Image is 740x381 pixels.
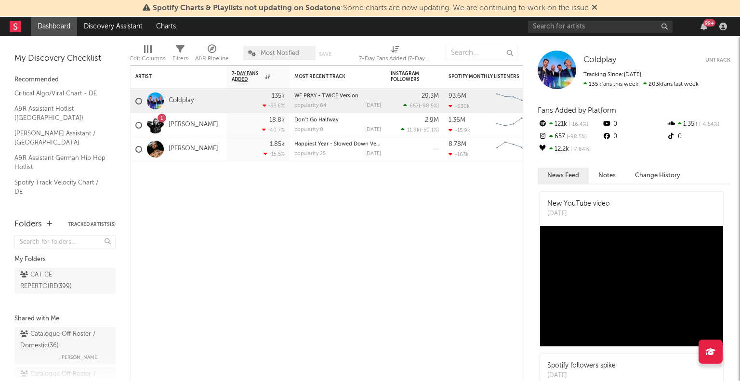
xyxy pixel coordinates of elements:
[547,209,610,219] div: [DATE]
[365,151,381,157] div: [DATE]
[269,117,285,123] div: 18.8k
[14,177,106,197] a: Spotify Track Velocity Chart / DE
[294,93,381,99] div: WE PRAY - TWICE Version
[232,71,263,82] span: 7-Day Fans Added
[14,327,116,365] a: Catalogue Off Roster / Domestic(36)[PERSON_NAME]
[700,23,707,30] button: 99+
[567,122,588,127] span: -16.4 %
[583,72,641,78] span: Tracking Since: [DATE]
[492,113,535,137] svg: Chart title
[68,222,116,227] button: Tracked Artists(3)
[425,117,439,123] div: 2.9M
[420,104,437,109] span: -98.5 %
[263,103,285,109] div: -33.6 %
[666,131,730,143] div: 0
[294,151,326,157] div: popularity: 25
[14,88,106,99] a: Critical Algo/Viral Chart - DE
[294,142,389,147] a: Happiest Year - Slowed Down Version
[449,141,466,147] div: 8.78M
[294,127,323,132] div: popularity: 0
[14,235,116,249] input: Search for folders...
[294,118,381,123] div: Don’t Go Halfway
[169,121,218,129] a: [PERSON_NAME]
[14,254,116,265] div: My Folders
[130,53,165,65] div: Edit Columns
[449,74,521,79] div: Spotify Monthly Listeners
[272,93,285,99] div: 135k
[135,74,208,79] div: Artist
[14,153,106,172] a: A&R Assistant German Hip Hop Hotlist
[401,127,439,133] div: ( )
[407,128,420,133] span: 11.9k
[195,41,229,69] div: A&R Pipeline
[319,52,331,57] button: Save
[449,103,470,109] div: -630k
[359,41,431,69] div: 7-Day Fans Added (7-Day Fans Added)
[359,53,431,65] div: 7-Day Fans Added (7-Day Fans Added)
[261,50,299,56] span: Most Notified
[130,41,165,69] div: Edit Columns
[77,17,149,36] a: Discovery Assistant
[583,55,616,65] a: Coldplay
[264,151,285,157] div: -15.5 %
[492,137,535,161] svg: Chart title
[449,93,466,99] div: 93.6M
[14,219,42,230] div: Folders
[149,17,183,36] a: Charts
[583,81,699,87] span: 203k fans last week
[569,147,591,152] span: -7.64 %
[528,21,673,33] input: Search for artists
[705,55,730,65] button: Untrack
[153,4,341,12] span: Spotify Charts & Playlists not updating on Sodatone
[14,128,106,148] a: [PERSON_NAME] Assistant / [GEOGRAPHIC_DATA]
[172,41,188,69] div: Filters
[403,103,439,109] div: ( )
[270,141,285,147] div: 1.85k
[294,74,367,79] div: Most Recent Track
[422,93,439,99] div: 29.3M
[625,168,690,184] button: Change History
[365,127,381,132] div: [DATE]
[14,268,116,294] a: CAT CE REPERTOIRE(399)
[391,71,424,82] div: Instagram Followers
[547,371,616,381] div: [DATE]
[538,143,602,156] div: 12.2k
[602,118,666,131] div: 0
[538,118,602,131] div: 121k
[583,56,616,64] span: Coldplay
[169,97,194,105] a: Coldplay
[449,117,465,123] div: 1.36M
[294,142,381,147] div: Happiest Year - Slowed Down Version
[365,103,381,108] div: [DATE]
[602,131,666,143] div: 0
[14,104,106,123] a: A&R Assistant Hotlist ([GEOGRAPHIC_DATA])
[583,81,638,87] span: 135k fans this week
[698,122,719,127] span: -4.54 %
[538,131,602,143] div: 657
[294,93,358,99] a: WE PRAY - TWICE Version
[449,127,470,133] div: -15.9k
[547,199,610,209] div: New YouTube video
[14,53,116,65] div: My Discovery Checklist
[703,19,715,26] div: 99 +
[20,269,88,292] div: CAT CE REPERTOIRE ( 399 )
[169,145,218,153] a: [PERSON_NAME]
[294,118,339,123] a: Don’t Go Halfway
[589,168,625,184] button: Notes
[262,127,285,133] div: -40.7 %
[538,168,589,184] button: News Feed
[294,103,327,108] div: popularity: 64
[565,134,587,140] span: -98.5 %
[14,313,116,325] div: Shared with Me
[449,151,469,158] div: -163k
[195,53,229,65] div: A&R Pipeline
[153,4,589,12] span: : Some charts are now updating. We are continuing to work on the issue
[20,328,107,352] div: Catalogue Off Roster / Domestic ( 36 )
[547,361,616,371] div: Spotify followers spike
[410,104,419,109] span: 657
[446,46,518,60] input: Search...
[492,89,535,113] svg: Chart title
[666,118,730,131] div: 1.35k
[60,352,99,363] span: [PERSON_NAME]
[538,107,616,114] span: Fans Added by Platform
